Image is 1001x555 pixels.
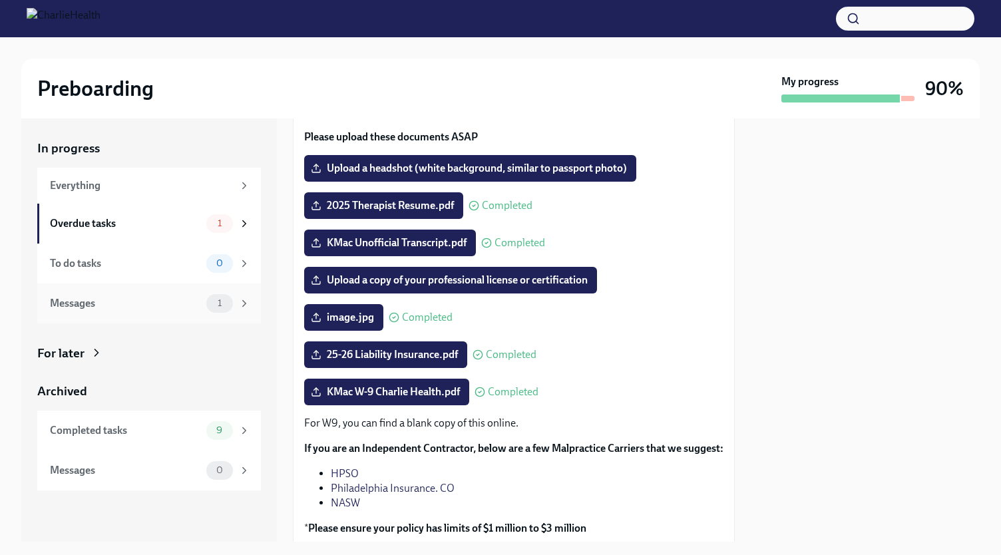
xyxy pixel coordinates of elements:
[37,204,261,244] a: Overdue tasks1
[37,168,261,204] a: Everything
[304,192,463,219] label: 2025 Therapist Resume.pdf
[402,312,453,323] span: Completed
[313,199,454,212] span: 2025 Therapist Resume.pdf
[313,385,460,399] span: KMac W-9 Charlie Health.pdf
[304,379,469,405] label: KMac W-9 Charlie Health.pdf
[50,423,201,438] div: Completed tasks
[37,383,261,400] a: Archived
[304,230,476,256] label: KMac Unofficial Transcript.pdf
[313,236,467,250] span: KMac Unofficial Transcript.pdf
[50,256,201,271] div: To do tasks
[495,238,545,248] span: Completed
[925,77,964,100] h3: 90%
[304,304,383,331] label: image.jpg
[50,296,201,311] div: Messages
[781,75,839,89] strong: My progress
[210,218,230,228] span: 1
[331,467,359,480] a: HPSO
[308,522,586,534] strong: Please ensure your policy has limits of $1 million to $3 million
[331,496,360,509] a: NASW
[208,465,231,475] span: 0
[486,349,536,360] span: Completed
[482,200,532,211] span: Completed
[37,345,261,362] a: For later
[37,345,85,362] div: For later
[37,140,261,157] a: In progress
[37,451,261,490] a: Messages0
[50,463,201,478] div: Messages
[210,298,230,308] span: 1
[37,283,261,323] a: Messages1
[304,442,723,455] strong: If you are an Independent Contractor, below are a few Malpractice Carriers that we suggest:
[37,75,154,102] h2: Preboarding
[304,416,723,431] p: For W9, you can find a blank copy of this online.
[208,425,230,435] span: 9
[313,348,458,361] span: 25-26 Liability Insurance.pdf
[313,274,588,287] span: Upload a copy of your professional license or certification
[488,387,538,397] span: Completed
[304,130,478,143] strong: Please upload these documents ASAP
[304,267,597,293] label: Upload a copy of your professional license or certification
[50,178,233,193] div: Everything
[208,258,231,268] span: 0
[331,482,455,494] a: Philadelphia Insurance. CO
[50,216,201,231] div: Overdue tasks
[304,155,636,182] label: Upload a headshot (white background, similar to passport photo)
[313,162,627,175] span: Upload a headshot (white background, similar to passport photo)
[304,341,467,368] label: 25-26 Liability Insurance.pdf
[37,411,261,451] a: Completed tasks9
[27,8,100,29] img: CharlieHealth
[37,244,261,283] a: To do tasks0
[313,311,374,324] span: image.jpg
